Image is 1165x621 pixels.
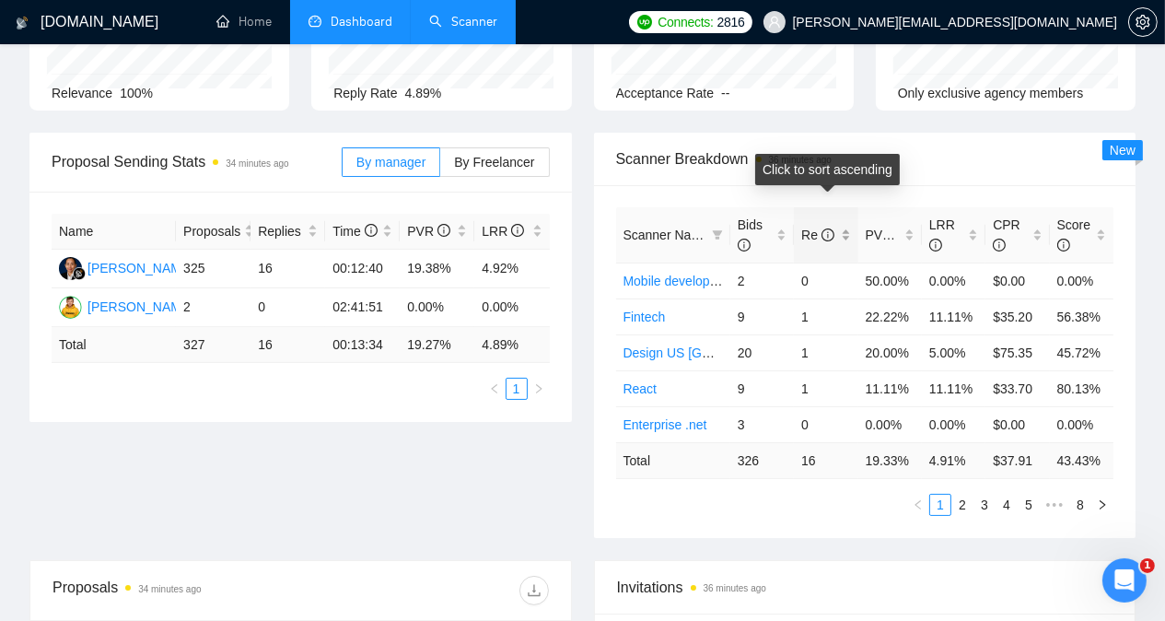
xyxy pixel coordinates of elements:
[1057,217,1091,252] span: Score
[325,327,400,363] td: 00:13:34
[1140,558,1155,573] span: 1
[52,576,300,605] div: Proposals
[73,267,86,280] img: gigradar-bm.png
[907,494,929,516] button: left
[801,228,834,242] span: Re
[1050,406,1113,442] td: 0.00%
[1050,442,1113,478] td: 43.43 %
[755,154,900,185] div: Click to sort ascending
[59,260,193,275] a: AD[PERSON_NAME]
[528,378,550,400] li: Next Page
[1040,494,1069,516] li: Next 5 Pages
[794,299,857,334] td: 1
[929,239,942,252] span: info-circle
[623,417,707,432] a: Enterprise .net
[437,224,450,237] span: info-circle
[59,257,82,280] img: AD
[325,250,400,288] td: 00:12:40
[738,239,751,252] span: info-circle
[519,576,549,605] button: download
[474,250,549,288] td: 4.92%
[993,239,1006,252] span: info-circle
[365,224,378,237] span: info-circle
[1091,494,1113,516] button: right
[52,150,342,173] span: Proposal Sending Stats
[309,15,321,28] span: dashboard
[1050,370,1113,406] td: 80.13%
[794,406,857,442] td: 0
[717,12,745,32] span: 2816
[1069,494,1091,516] li: 8
[250,288,325,327] td: 0
[183,221,240,241] span: Proposals
[333,86,397,100] span: Reply Rate
[1019,495,1039,515] a: 5
[858,442,922,478] td: 19.33 %
[176,327,250,363] td: 327
[216,14,272,29] a: homeHome
[52,86,112,100] span: Relevance
[138,584,201,594] time: 34 minutes ago
[1097,499,1108,510] span: right
[730,263,794,299] td: 2
[922,406,985,442] td: 0.00%
[930,495,950,515] a: 1
[623,310,666,324] a: Fintech
[1040,494,1069,516] span: •••
[929,217,955,252] span: LRR
[993,217,1020,252] span: CPR
[821,228,834,241] span: info-circle
[721,86,729,100] span: --
[489,383,500,394] span: left
[1050,299,1113,334] td: 56.38%
[922,334,985,370] td: 5.00%
[474,327,549,363] td: 4.89 %
[87,297,193,317] div: [PERSON_NAME]
[325,288,400,327] td: 02:41:51
[623,228,709,242] span: Scanner Name
[250,327,325,363] td: 16
[858,263,922,299] td: 50.00%
[985,370,1049,406] td: $33.70
[616,86,715,100] span: Acceptance Rate
[332,224,377,239] span: Time
[1128,15,1158,29] a: setting
[511,224,524,237] span: info-circle
[985,406,1049,442] td: $0.00
[120,86,153,100] span: 100%
[907,494,929,516] li: Previous Page
[996,494,1018,516] li: 4
[1057,239,1070,252] span: info-circle
[794,370,857,406] td: 1
[1129,15,1157,29] span: setting
[528,378,550,400] button: right
[623,381,658,396] a: React
[1102,558,1147,603] iframe: Intercom live chat
[250,250,325,288] td: 16
[533,383,544,394] span: right
[407,224,450,239] span: PVR
[226,158,288,169] time: 34 minutes ago
[973,494,996,516] li: 3
[730,334,794,370] td: 20
[858,370,922,406] td: 11.11%
[16,8,29,38] img: logo
[483,378,506,400] li: Previous Page
[623,274,864,288] a: Mobile development +Flutter React Native
[356,155,425,170] span: By manager
[59,296,82,319] img: AM
[898,86,1084,100] span: Only exclusive agency members
[52,327,176,363] td: Total
[52,214,176,250] th: Name
[929,494,951,516] li: 1
[400,250,474,288] td: 19.38%
[985,334,1049,370] td: $75.35
[506,378,528,400] li: 1
[858,406,922,442] td: 0.00%
[1050,334,1113,370] td: 45.72%
[996,495,1017,515] a: 4
[616,147,1114,170] span: Scanner Breakdown
[1018,494,1040,516] li: 5
[520,583,548,598] span: download
[617,576,1113,599] span: Invitations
